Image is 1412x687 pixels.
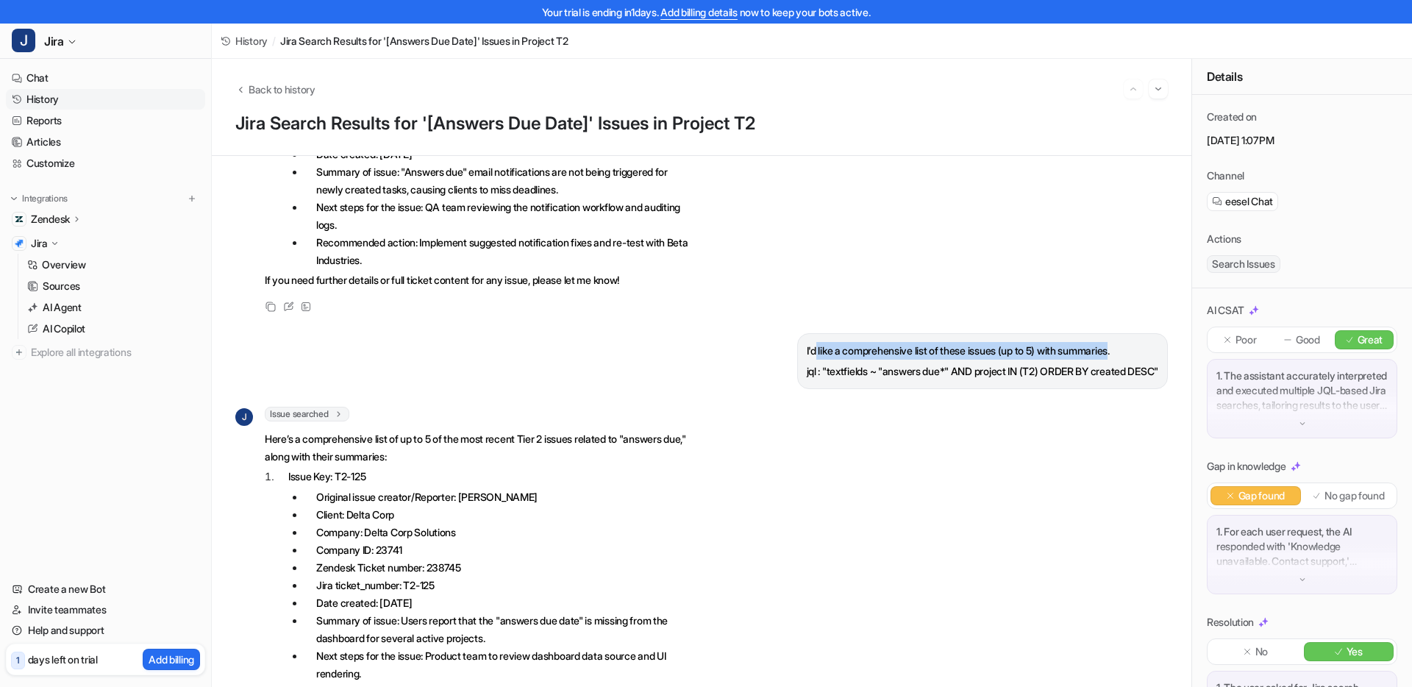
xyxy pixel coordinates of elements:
li: Next steps for the issue: Product team to review dashboard data source and UI rendering. [304,647,695,683]
p: Poor [1235,332,1257,347]
p: 1. The assistant accurately interpreted and executed multiple JQL-based Jira searches, tailoring ... [1216,369,1388,413]
p: Gap found [1238,488,1285,503]
li: Zendesk Ticket number: 238745 [304,559,695,577]
div: Right now with JQL, I'm receiving information but it appears to be inaccurate (the ID numbers and... [65,318,271,462]
p: Jira [31,236,48,251]
span: Jira [44,31,63,51]
p: days left on trial [28,652,98,667]
p: Zendesk [31,212,70,227]
span: / [272,33,276,49]
p: Issue Key: T2-125 [288,468,695,485]
span: J [235,408,253,426]
span: History [235,33,268,49]
li: Next steps for the issue: QA team reviewing the notification workflow and auditing logs. [304,199,695,234]
a: History [221,33,268,49]
div: Details [1192,59,1412,95]
button: Send a message… [252,476,276,499]
p: Great [1358,332,1383,347]
button: Integrations [6,191,72,206]
p: No gap found [1324,488,1385,503]
span: Back to history [249,82,315,97]
li: Jira ticket_number: T2-125 [304,577,695,594]
li: Original issue creator/Reporter: [PERSON_NAME] [304,488,695,506]
a: Overview [21,254,205,275]
p: Channel [1207,168,1244,183]
li: Client: Delta Corp [304,506,695,524]
a: History [6,89,205,110]
a: Explore all integrations [6,342,205,363]
li: Company: Delta Corp Solutions [304,524,695,541]
img: Jira [15,239,24,248]
p: Resolution [1207,615,1254,630]
button: Back to history [235,82,315,97]
img: Zendesk [15,215,24,224]
img: down-arrow [1297,574,1308,585]
a: Customize [6,153,205,174]
img: down-arrow [1297,419,1308,429]
div: Thanks [PERSON_NAME]. Do we need to always use JQL to get this bot to work? Or are there common l... [53,244,282,508]
a: Create a new Bot [6,579,205,599]
div: Patrick says… [12,5,282,244]
span: Search Issues [1207,255,1280,273]
button: Upload attachment [23,482,35,494]
img: menu_add.svg [187,193,197,204]
p: 1 [16,654,20,667]
button: Go to next session [1149,79,1168,99]
li: Summary of issue: Users report that the "answers due date" is missing from the dashboard for seve... [304,612,695,647]
p: Add billing [149,652,194,667]
a: [URL] [149,195,177,207]
p: Active 3h ago [71,18,137,33]
p: Good [1296,332,1320,347]
p: Here’s a comprehensive list of up to 5 of the most recent Tier 2 issues related to "answers due,"... [265,430,695,466]
p: I'd like a comprehensive list of these issues (up to 5) with summaries. [807,342,1158,360]
h1: Jira Search Results for '[Answers Due Date]' Issues in Project T2 [235,113,1168,135]
span: Jira Search Results for '[Answers Due Date]' Issues in Project T2 [280,33,568,49]
h1: [PERSON_NAME] [71,7,167,18]
p: 1. For each user request, the AI responded with 'Knowledge unavailable. Contact support,' indicat... [1216,524,1388,569]
p: [DATE] 1:07PM [1207,133,1397,148]
div: Thanks [PERSON_NAME]. Do we need to always use JQL to get this bot to work? Or are there common l... [65,253,271,310]
a: Help and support [6,620,205,641]
p: Integrations [22,193,68,204]
img: Next session [1153,82,1163,96]
a: Chat [6,68,205,88]
div: ​You can ignore the fact that this page says Jira Service Management, but the 'search issues' act... [24,122,229,209]
img: Profile image for Patrick [42,8,65,32]
div: Close [258,6,285,32]
p: AI CSAT [1207,303,1244,318]
div: Ryan says… [12,244,282,525]
a: Invite teammates [6,599,205,620]
span: eesel Chat [1225,194,1273,209]
button: Add billing [143,649,200,670]
p: Yes [1347,644,1363,659]
div: It works for Jira as well. It can be configured to search across projects/perform some Jira actio... [24,35,229,122]
img: Previous session [1128,82,1138,96]
li: Recommended action: Implement suggested notification fixes and re-test with Beta Industries. [304,234,695,269]
img: explore all integrations [12,345,26,360]
button: Home [230,6,258,34]
a: Articles [6,132,205,152]
p: AI Agent [43,300,82,315]
span: J [12,29,35,52]
p: Overview [42,257,86,272]
button: Gif picker [70,482,82,494]
li: Company ID: 23741 [304,541,695,559]
p: Actions [1207,232,1241,246]
a: Sources [21,276,205,296]
a: AI Copilot [21,318,205,339]
p: Gap in knowledge [1207,459,1286,474]
div: [PERSON_NAME] • 3h ago [24,221,139,229]
p: jql : "textfields ~ "answers due*" AND project IN (T2) ORDER BY created DESC" [807,363,1158,380]
button: go back [10,6,38,34]
a: AI Agent [21,297,205,318]
li: Summary of issue: "Answers due" email notifications are not being triggered for newly created tas... [304,163,695,199]
p: Created on [1207,110,1257,124]
p: No [1255,644,1268,659]
p: Sources [43,279,80,293]
a: Reports [6,110,205,131]
p: AI Copilot [43,321,85,336]
a: Add billing details [660,6,738,18]
button: Start recording [93,482,105,494]
button: Go to previous session [1124,79,1143,99]
span: Issue searched [265,407,349,421]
